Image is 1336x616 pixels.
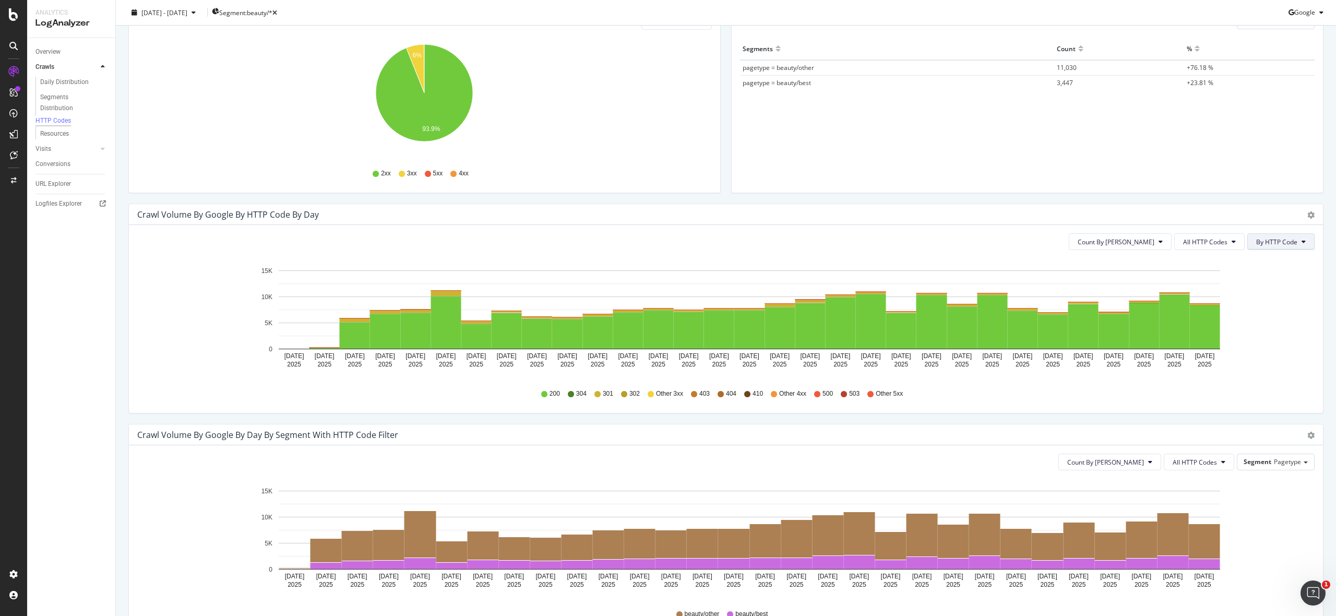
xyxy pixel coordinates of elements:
text: 2025 [915,581,929,588]
text: 2025 [348,361,362,368]
text: [DATE] [818,573,838,580]
text: 2025 [1041,581,1055,588]
div: Crawl Volume by google by Day by Segment with HTTP Code Filter [137,430,398,440]
span: [DATE] - [DATE] [141,8,187,17]
text: 2025 [317,361,331,368]
text: 2025 [445,581,459,588]
text: 2025 [833,361,848,368]
div: LogAnalyzer [35,17,107,29]
text: [DATE] [649,352,669,360]
text: 2025 [413,581,427,588]
span: Pagetype [1274,457,1301,466]
text: [DATE] [786,573,806,580]
div: Segments [743,40,773,57]
text: [DATE] [567,573,587,580]
text: [DATE] [535,573,555,580]
div: Resources [40,128,69,139]
text: 2025 [894,361,908,368]
span: pagetype = beauty/best [743,78,811,87]
svg: A chart. [137,479,1314,600]
span: 11,030 [1057,63,1077,72]
span: Other 3xx [656,389,683,398]
text: 2025 [821,581,835,588]
text: [DATE] [442,573,461,580]
svg: A chart. [137,258,1314,380]
text: [DATE] [1195,352,1215,360]
text: [DATE] [1134,352,1154,360]
span: 410 [753,389,763,398]
div: Overview [35,46,61,57]
text: 2025 [1076,361,1090,368]
text: 2025 [350,581,364,588]
text: 2025 [925,361,939,368]
text: 2025 [591,361,605,368]
text: 2025 [633,581,647,588]
div: % [1187,40,1192,57]
text: 0 [269,346,272,353]
text: [DATE] [891,352,911,360]
text: [DATE] [467,352,486,360]
text: 2025 [1103,581,1117,588]
text: [DATE] [1104,352,1124,360]
text: [DATE] [1006,573,1026,580]
span: 301 [603,389,613,398]
a: Visits [35,144,98,155]
div: Count [1057,40,1076,57]
text: 2025 [319,581,333,588]
text: [DATE] [379,573,399,580]
button: Google [1289,4,1328,21]
text: [DATE] [800,352,820,360]
text: [DATE] [436,352,456,360]
span: All HTTP Codes [1183,238,1227,246]
span: 302 [629,389,640,398]
text: 2025 [621,361,635,368]
text: 2025 [977,581,992,588]
a: HTTP Codes [35,116,108,126]
text: 2025 [409,361,423,368]
text: 2025 [682,361,696,368]
text: 2025 [758,581,772,588]
span: pagetype = beauty/other [743,63,814,72]
text: 2025 [601,581,615,588]
div: Daily Distribution [40,77,89,88]
span: All HTTP Codes [1173,458,1217,467]
button: All HTTP Codes [1174,233,1245,250]
text: [DATE] [912,573,932,580]
button: Count By [PERSON_NAME] [1069,233,1172,250]
text: [DATE] [739,352,759,360]
text: [DATE] [504,573,524,580]
span: 403 [699,389,710,398]
text: 2025 [539,581,553,588]
text: [DATE] [952,352,972,360]
text: [DATE] [922,352,941,360]
span: By HTTP Code [1256,238,1297,246]
span: Segment: beauty/* [219,8,272,17]
text: 2025 [852,581,866,588]
text: [DATE] [944,573,963,580]
span: 200 [550,389,560,398]
text: [DATE] [724,573,744,580]
a: Daily Distribution [40,77,108,88]
button: Segment:beauty/* [212,4,277,21]
text: [DATE] [849,573,869,580]
text: [DATE] [316,573,336,580]
text: 10K [261,293,272,301]
text: [DATE] [1164,352,1184,360]
text: [DATE] [1163,573,1183,580]
text: [DATE] [1037,573,1057,580]
span: Other 4xx [779,389,806,398]
text: [DATE] [975,573,995,580]
text: 93.9% [422,126,440,133]
span: 4xx [459,169,469,178]
span: Google [1294,8,1315,17]
div: HTTP Codes [35,116,71,125]
text: 2025 [773,361,787,368]
a: Crawls [35,62,98,73]
text: [DATE] [348,573,367,580]
text: [DATE] [497,352,517,360]
text: [DATE] [693,573,712,580]
text: [DATE] [1043,352,1063,360]
text: [DATE] [618,352,638,360]
div: Conversions [35,159,70,170]
text: [DATE] [1013,352,1033,360]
